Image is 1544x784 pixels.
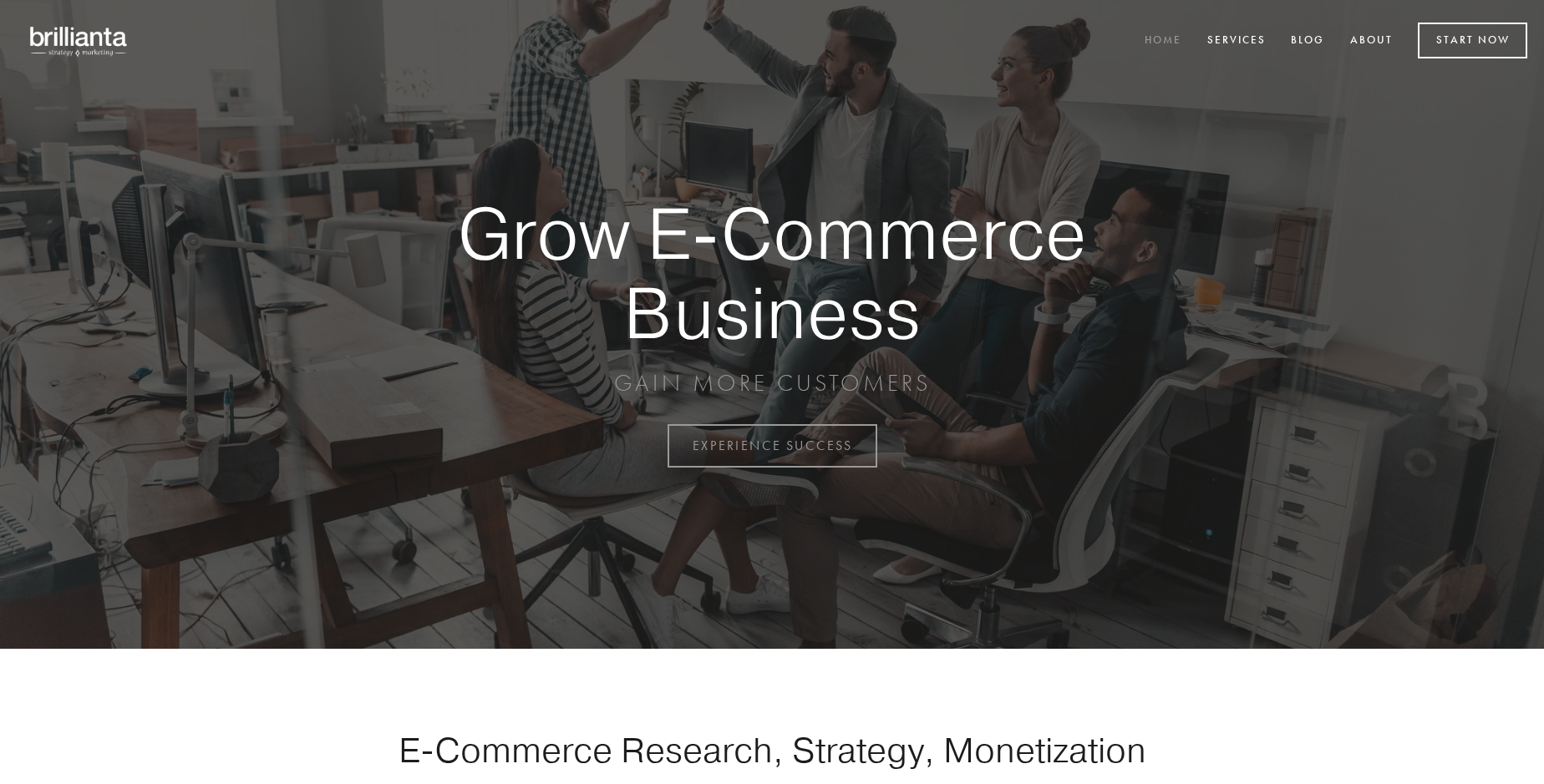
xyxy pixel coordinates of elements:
a: About [1339,28,1404,55]
a: Home [1134,28,1192,55]
a: Services [1196,28,1277,55]
strong: Grow E-Commerce Business [399,194,1145,352]
a: EXPERIENCE SUCCESS [668,424,877,468]
img: brillianta - research, strategy, marketing [17,17,142,65]
a: Blog [1280,28,1335,55]
a: Start Now [1418,23,1527,58]
p: GAIN MORE CUSTOMERS [399,368,1145,398]
h1: E-Commerce Research, Strategy, Monetization [346,729,1198,771]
